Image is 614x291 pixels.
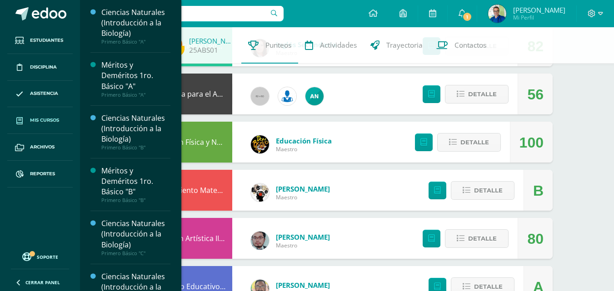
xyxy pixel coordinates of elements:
[101,250,170,256] div: Primero Básico "C"
[320,40,357,50] span: Actividades
[251,232,269,250] img: 5fac68162d5e1b6fbd390a6ac50e103d.png
[305,87,324,105] img: 05ee8f3aa2e004bc19e84eb2325bd6d4.png
[513,5,565,15] span: [PERSON_NAME]
[519,122,544,163] div: 100
[468,86,497,103] span: Detalle
[468,230,497,247] span: Detalle
[101,144,170,151] div: Primero Básico "B"
[7,134,73,161] a: Archivos
[101,218,170,250] div: Ciencias Naturales (Introducción a la Biología)
[527,74,544,115] div: 56
[101,7,170,45] a: Ciencias Naturales (Introducción a la Biología)Primero Básico "A"
[189,45,218,55] a: 25ABS01
[189,36,235,45] a: [PERSON_NAME]
[101,60,170,98] a: Méritos y Deméritos 1ro. Básico "A"Primero Básico "A"
[7,81,73,108] a: Asistencia
[141,218,232,259] div: Educación Artística II, Artes Plásticas
[276,193,330,201] span: Maestro
[101,197,170,203] div: Primero Básico "B"
[513,14,565,21] span: Mi Perfil
[474,182,503,199] span: Detalle
[101,218,170,256] a: Ciencias Naturales (Introducción a la Biología)Primero Básico "C"
[101,7,170,39] div: Ciencias Naturales (Introducción a la Biología)
[298,27,364,64] a: Actividades
[364,27,429,64] a: Trayectoria
[30,37,63,44] span: Estudiantes
[533,170,544,211] div: B
[86,6,284,21] input: Busca un usuario...
[101,166,170,203] a: Méritos y Deméritos 1ro. Básico "B"Primero Básico "B"
[276,281,330,290] a: [PERSON_NAME]
[25,279,60,286] span: Cerrar panel
[488,5,506,23] img: a16637801c4a6befc1e140411cafe4ae.png
[445,85,509,104] button: Detalle
[101,166,170,197] div: Méritos y Deméritos 1ro. Básico "B"
[251,135,269,153] img: eda3c0d1caa5ac1a520cf0290d7c6ae4.png
[7,27,73,54] a: Estudiantes
[101,113,170,151] a: Ciencias Naturales (Introducción a la Biología)Primero Básico "B"
[276,184,330,193] a: [PERSON_NAME]
[251,87,269,105] img: 60x60
[101,60,170,91] div: Méritos y Deméritos 1ro. Básico "A"
[276,136,332,145] a: Educación Física
[445,229,509,248] button: Detalle
[30,143,55,151] span: Archivos
[276,242,330,249] span: Maestro
[7,54,73,81] a: Disciplina
[7,161,73,187] a: Reportes
[141,122,232,163] div: Educación Física y Natación
[101,39,170,45] div: Primero Básico "A"
[462,12,472,22] span: 1
[141,170,232,211] div: Razonamiento Matemático
[386,40,423,50] span: Trayectoria
[30,170,55,178] span: Reportes
[37,254,58,260] span: Soporte
[30,64,57,71] span: Disciplina
[429,27,493,64] a: Contactos
[141,74,232,114] div: Tecnología para el Aprendizaje y la Comunicación (Informática)
[101,92,170,98] div: Primero Básico "A"
[278,87,296,105] img: 6ed6846fa57649245178fca9fc9a58dd.png
[251,183,269,202] img: d172b984f1f79fc296de0e0b277dc562.png
[7,107,73,134] a: Mis cursos
[276,145,332,153] span: Maestro
[437,133,501,152] button: Detalle
[527,218,544,259] div: 80
[30,90,58,97] span: Asistencia
[265,40,291,50] span: Punteos
[241,27,298,64] a: Punteos
[11,250,69,262] a: Soporte
[454,40,486,50] span: Contactos
[451,181,514,200] button: Detalle
[460,134,489,151] span: Detalle
[30,117,59,124] span: Mis cursos
[101,113,170,144] div: Ciencias Naturales (Introducción a la Biología)
[276,232,330,242] a: [PERSON_NAME]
